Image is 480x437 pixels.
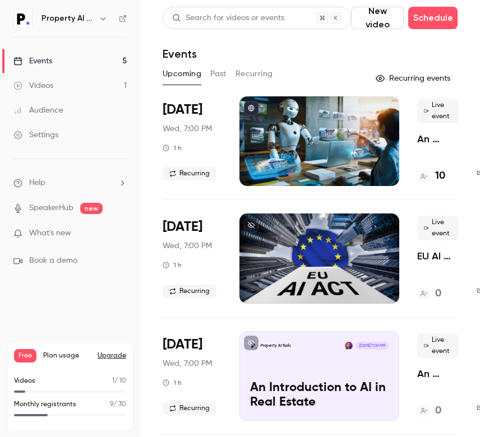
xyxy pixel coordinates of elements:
[163,358,212,369] span: Wed, 7:00 PM
[80,203,103,214] span: new
[163,213,221,303] div: Sep 10 Wed, 7:00 PM (Europe/London)
[250,381,389,410] p: An Introduction to AI in Real Estate
[163,65,201,83] button: Upcoming
[98,351,126,360] button: Upgrade
[417,333,459,358] span: Live event
[417,249,459,263] a: EU AI Act: Compliance Essentials for Real Estate & Construction
[435,403,441,419] h4: 0
[435,286,441,301] h4: 0
[163,336,202,354] span: [DATE]
[13,177,127,189] li: help-dropdown-opener
[236,65,273,83] button: Recurring
[351,7,404,29] button: New video
[163,402,216,415] span: Recurring
[14,399,76,410] p: Monthly registrants
[163,96,221,186] div: Aug 27 Wed, 7:00 PM (Europe/London)
[417,216,459,240] span: Live event
[29,202,73,214] a: SpeakerHub
[43,351,91,360] span: Plan usage
[41,13,94,24] h6: Property AI Tools
[210,65,227,83] button: Past
[172,12,284,24] div: Search for videos or events
[163,123,212,134] span: Wed, 7:00 PM
[13,129,58,141] div: Settings
[29,177,45,189] span: Help
[29,227,71,239] span: What's new
[345,342,353,350] img: Danielle Turner
[110,401,113,408] span: 9
[163,378,182,387] div: 1 h
[163,261,182,269] div: 1 h
[163,167,216,180] span: Recurring
[163,47,197,61] h1: Events
[417,403,441,419] a: 0
[356,342,388,350] span: [DATE] 7:00 PM
[163,143,182,152] div: 1 h
[112,378,114,384] span: 1
[163,218,202,236] span: [DATE]
[14,10,32,27] img: Property AI Tools
[163,240,212,252] span: Wed, 7:00 PM
[417,169,445,184] a: 10
[163,331,221,421] div: Sep 24 Wed, 7:00 PM (Europe/London)
[261,343,291,348] p: Property AI Tools
[417,132,459,146] a: An Introduction to AI in Real Estate
[29,255,77,267] span: Book a demo
[163,285,216,298] span: Recurring
[13,105,63,116] div: Audience
[110,399,126,410] p: / 30
[417,286,441,301] a: 0
[417,99,459,123] span: Live event
[239,331,399,421] a: An Introduction to AI in Real EstateProperty AI ToolsDanielle Turner[DATE] 7:00 PMAn Introduction...
[14,376,35,386] p: Videos
[14,349,36,362] span: Free
[13,55,52,67] div: Events
[163,101,202,119] span: [DATE]
[408,7,458,29] button: Schedule
[417,367,459,380] a: An Introduction to AI in Real Estate
[13,80,53,91] div: Videos
[371,69,458,87] button: Recurring events
[435,169,445,184] h4: 10
[112,376,126,386] p: / 10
